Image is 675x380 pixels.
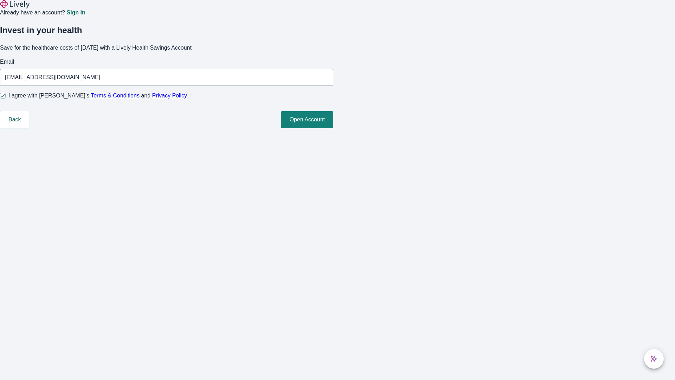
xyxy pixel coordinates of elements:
span: I agree with [PERSON_NAME]’s and [8,91,187,100]
a: Sign in [66,10,85,15]
svg: Lively AI Assistant [650,355,657,362]
button: Open Account [281,111,333,128]
a: Privacy Policy [152,93,187,99]
button: chat [644,349,664,369]
a: Terms & Conditions [91,93,140,99]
